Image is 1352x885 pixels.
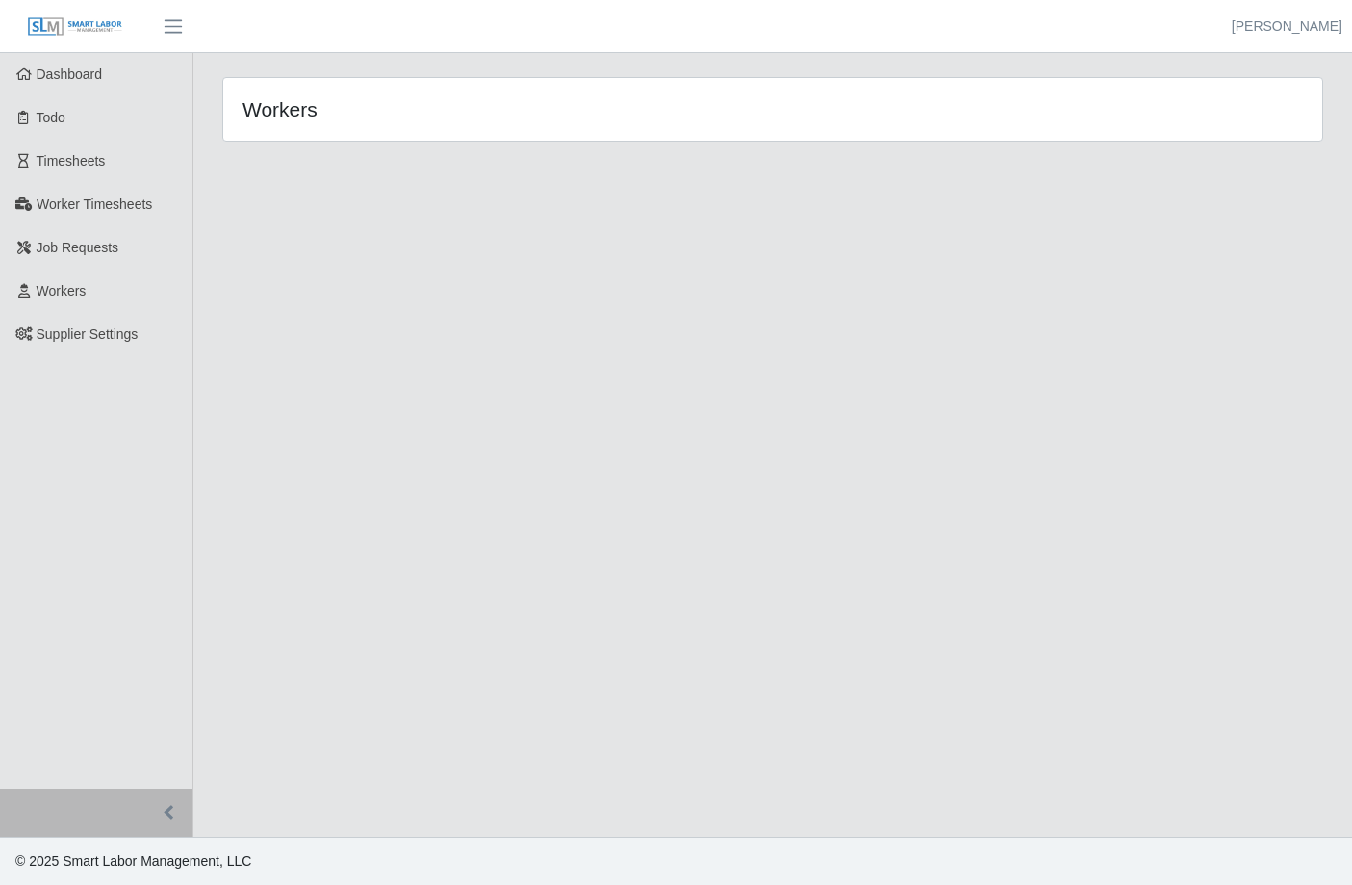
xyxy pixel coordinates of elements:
span: Job Requests [37,240,119,255]
span: Supplier Settings [37,326,139,342]
a: [PERSON_NAME] [1232,16,1342,37]
span: Dashboard [37,66,103,82]
span: Workers [37,283,87,299]
img: SLM Logo [27,16,123,38]
span: © 2025 Smart Labor Management, LLC [15,853,251,869]
span: Todo [37,110,65,125]
span: Worker Timesheets [37,196,152,212]
span: Timesheets [37,153,106,169]
h4: Workers [242,97,668,121]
